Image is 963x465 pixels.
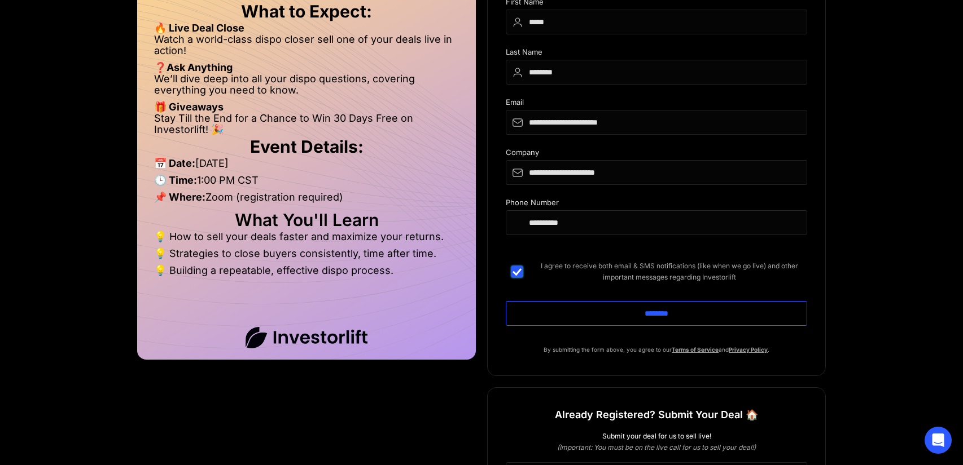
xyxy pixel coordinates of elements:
[555,405,758,425] h1: Already Registered? Submit Your Deal 🏠
[672,346,719,353] a: Terms of Service
[557,443,756,451] em: (Important: You must be on the live call for us to sell your deal!)
[154,191,205,203] strong: 📌 Where:
[729,346,768,353] a: Privacy Policy
[154,73,459,101] li: We’ll dive deep into all your dispo questions, covering everything you need to know.
[154,101,224,113] strong: 🎁 Giveaways
[154,22,244,34] strong: 🔥 Live Deal Close
[154,174,197,186] strong: 🕒 Time:
[154,158,459,175] li: [DATE]
[154,214,459,225] h2: What You'll Learn
[154,265,459,276] li: 💡 Building a repeatable, effective dispo process.
[250,136,364,157] strong: Event Details:
[154,231,459,248] li: 💡 How to sell your deals faster and maximize your returns.
[532,260,807,283] span: I agree to receive both email & SMS notifications (like when we go live) and other important mess...
[241,1,372,21] strong: What to Expect:
[154,34,459,62] li: Watch a world-class dispo closer sell one of your deals live in action!
[154,192,459,209] li: Zoom (registration required)
[154,175,459,192] li: 1:00 PM CST
[506,98,807,110] div: Email
[154,113,459,135] li: Stay Till the End for a Chance to Win 30 Days Free on Investorlift! 🎉
[154,61,233,73] strong: ❓Ask Anything
[506,344,807,355] p: By submitting the form above, you agree to our and .
[925,427,952,454] div: Open Intercom Messenger
[506,48,807,60] div: Last Name
[506,148,807,160] div: Company
[154,157,195,169] strong: 📅 Date:
[506,431,807,442] div: Submit your deal for us to sell live!
[506,198,807,210] div: Phone Number
[154,248,459,265] li: 💡 Strategies to close buyers consistently, time after time.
